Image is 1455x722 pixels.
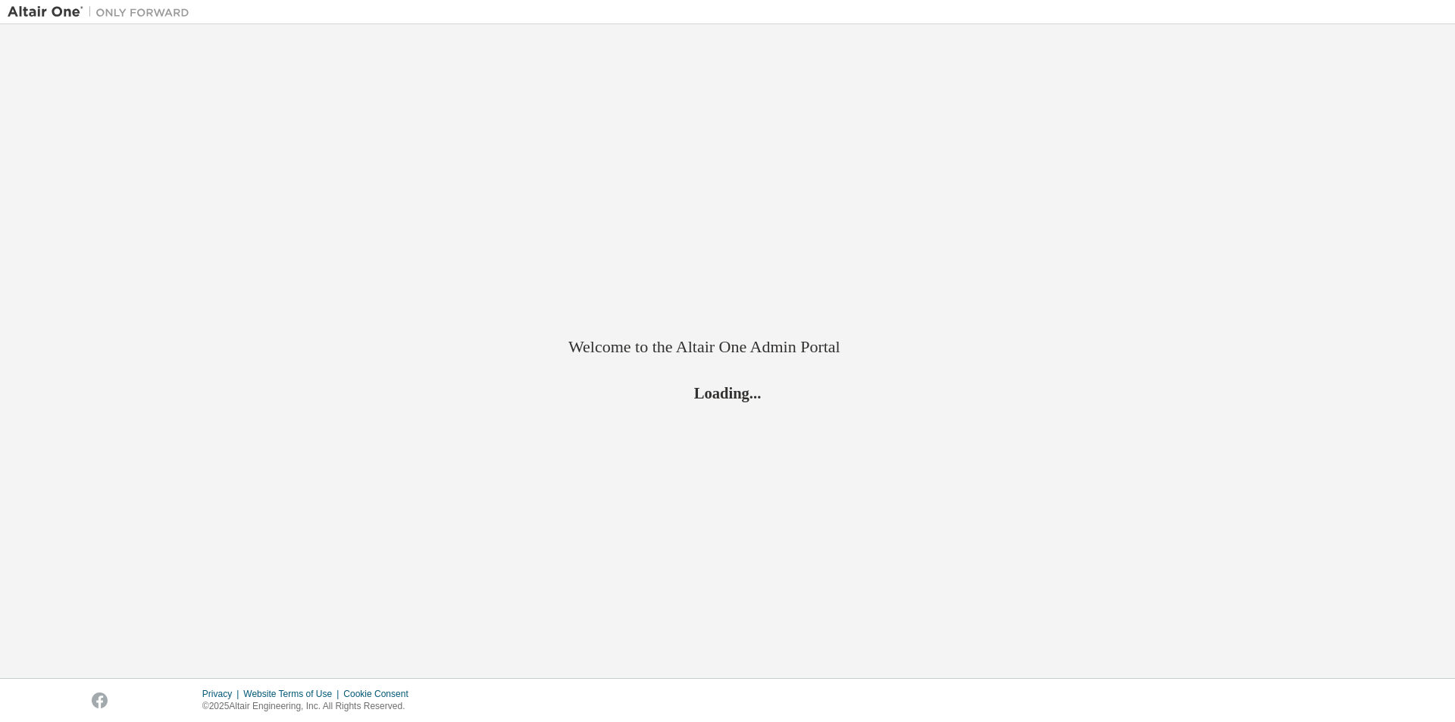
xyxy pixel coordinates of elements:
[8,5,197,20] img: Altair One
[568,383,887,402] h2: Loading...
[92,692,108,708] img: facebook.svg
[568,336,887,358] h2: Welcome to the Altair One Admin Portal
[243,688,343,700] div: Website Terms of Use
[202,700,418,713] p: © 2025 Altair Engineering, Inc. All Rights Reserved.
[343,688,417,700] div: Cookie Consent
[202,688,243,700] div: Privacy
